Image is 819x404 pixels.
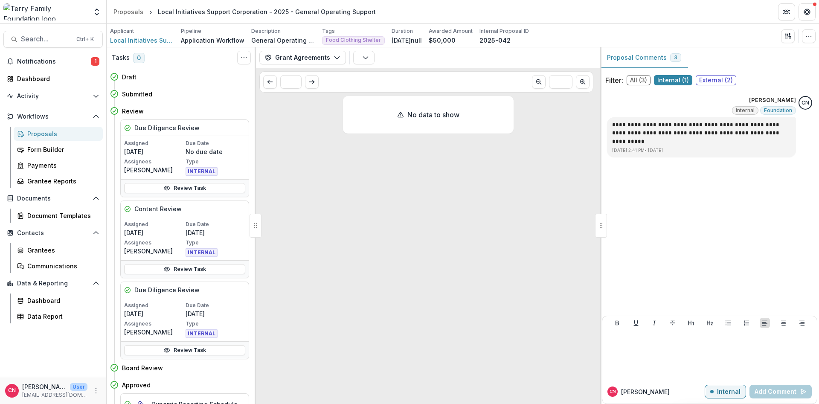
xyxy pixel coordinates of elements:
[736,108,755,113] span: Internal
[17,230,89,237] span: Contacts
[186,239,245,247] p: Type
[3,72,103,86] a: Dashboard
[122,73,136,81] h4: Draft
[14,209,103,223] a: Document Templates
[181,27,201,35] p: Pipeline
[91,57,99,66] span: 1
[429,27,473,35] p: Awarded Amount
[122,90,152,99] h4: Submitted
[110,27,134,35] p: Applicant
[27,129,96,138] div: Proposals
[27,262,96,270] div: Communications
[186,320,245,328] p: Type
[186,302,245,309] p: Due Date
[17,195,89,202] span: Documents
[14,142,103,157] a: Form Builder
[181,36,244,45] p: Application Workflow
[112,54,130,61] h3: Tasks
[21,35,71,43] span: Search...
[705,318,715,328] button: Heading 2
[75,35,96,44] div: Ctrl + K
[612,318,622,328] button: Bold
[110,6,379,18] nav: breadcrumb
[22,391,87,399] p: [EMAIL_ADDRESS][DOMAIN_NAME]
[134,123,200,132] h5: Due Diligence Review
[621,387,670,396] p: [PERSON_NAME]
[186,309,245,318] p: [DATE]
[251,36,315,45] p: General Operating Support
[17,113,89,120] span: Workflows
[124,140,184,147] p: Assigned
[124,320,184,328] p: Assignees
[686,318,696,328] button: Heading 1
[532,75,546,89] button: Scroll to previous page
[124,183,245,193] a: Review Task
[322,27,335,35] p: Tags
[27,177,96,186] div: Grantee Reports
[14,309,103,323] a: Data Report
[186,158,245,166] p: Type
[668,318,678,328] button: Strike
[799,3,816,20] button: Get Help
[696,75,736,85] span: External ( 2 )
[124,166,184,174] p: [PERSON_NAME]
[110,6,147,18] a: Proposals
[3,89,103,103] button: Open Activity
[124,302,184,309] p: Assigned
[723,318,733,328] button: Bullet List
[749,385,812,398] button: Add Comment
[113,7,143,16] div: Proposals
[70,383,87,391] p: User
[186,248,218,257] span: INTERNAL
[17,280,89,287] span: Data & Reporting
[27,145,96,154] div: Form Builder
[14,174,103,188] a: Grantee Reports
[124,158,184,166] p: Assignees
[22,382,67,391] p: [PERSON_NAME]
[263,75,277,89] button: Scroll to previous page
[124,309,184,318] p: [DATE]
[158,7,376,16] div: Local Initiatives Support Corporation - 2025 - General Operating Support
[674,55,677,61] span: 3
[91,3,103,20] button: Open entity switcher
[251,27,281,35] p: Description
[134,204,182,213] h5: Content Review
[705,385,746,398] button: Internal
[778,3,795,20] button: Partners
[259,51,346,64] button: Grant Agreements
[3,31,103,48] button: Search...
[14,127,103,141] a: Proposals
[576,75,590,89] button: Scroll to next page
[27,211,96,220] div: Document Templates
[3,192,103,205] button: Open Documents
[27,161,96,170] div: Payments
[122,381,151,389] h4: Approved
[612,147,791,154] p: [DATE] 2:41 PM • [DATE]
[124,147,184,156] p: [DATE]
[3,55,103,68] button: Notifications1
[392,36,422,45] p: [DATE]null
[237,51,251,64] button: Toggle View Cancelled Tasks
[124,228,184,237] p: [DATE]
[124,264,245,274] a: Review Task
[8,388,16,393] div: Carol Nieves
[110,36,174,45] a: Local Initiatives Support Corporation
[14,294,103,308] a: Dashboard
[778,318,789,328] button: Align Center
[3,226,103,240] button: Open Contacts
[186,329,218,338] span: INTERNAL
[14,243,103,257] a: Grantees
[27,246,96,255] div: Grantees
[27,296,96,305] div: Dashboard
[186,167,218,176] span: INTERNAL
[479,36,511,45] p: 2025-042
[605,75,623,85] p: Filter:
[124,221,184,228] p: Assigned
[186,228,245,237] p: [DATE]
[17,58,91,65] span: Notifications
[124,328,184,337] p: [PERSON_NAME]
[186,140,245,147] p: Due Date
[14,158,103,172] a: Payments
[14,259,103,273] a: Communications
